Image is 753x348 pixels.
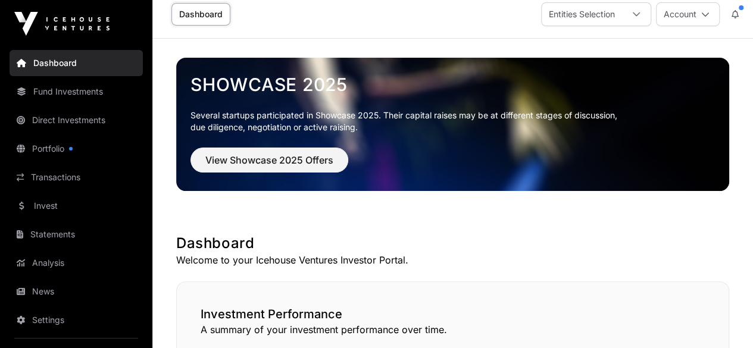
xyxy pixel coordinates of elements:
a: Dashboard [171,3,230,26]
a: Showcase 2025 [190,74,715,95]
a: News [10,278,143,305]
a: Settings [10,307,143,333]
div: Entities Selection [542,3,622,26]
p: Welcome to your Icehouse Ventures Investor Portal. [176,253,729,267]
h2: Investment Performance [201,306,705,322]
img: Showcase 2025 [176,58,729,191]
p: A summary of your investment performance over time. [201,322,705,337]
a: Dashboard [10,50,143,76]
a: Fund Investments [10,79,143,105]
iframe: Chat Widget [693,291,753,348]
button: View Showcase 2025 Offers [190,148,348,173]
a: View Showcase 2025 Offers [190,159,348,171]
p: Several startups participated in Showcase 2025. Their capital raises may be at different stages o... [190,109,715,133]
a: Invest [10,193,143,219]
button: Account [656,2,720,26]
span: View Showcase 2025 Offers [205,153,333,167]
a: Analysis [10,250,143,276]
img: Icehouse Ventures Logo [14,12,110,36]
a: Transactions [10,164,143,190]
a: Statements [10,221,143,247]
a: Portfolio [10,136,143,162]
a: Direct Investments [10,107,143,133]
h1: Dashboard [176,234,729,253]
